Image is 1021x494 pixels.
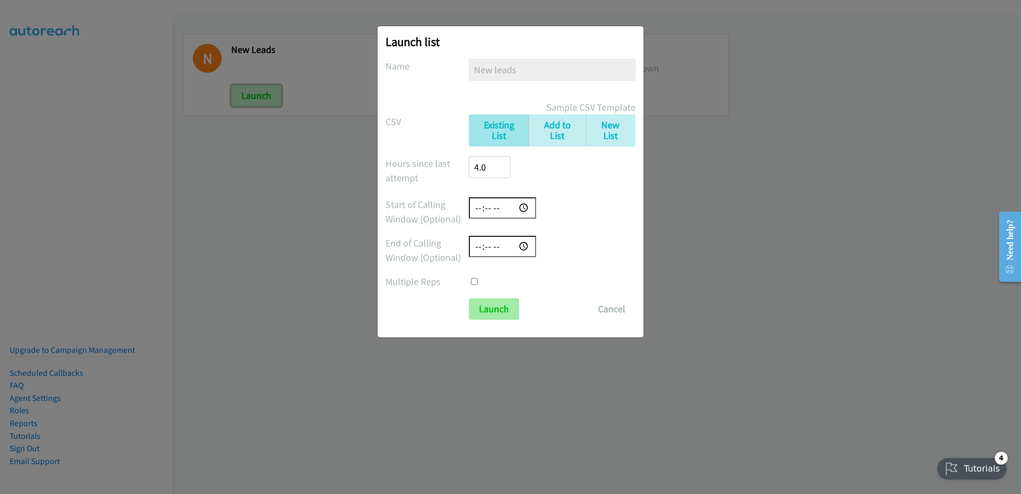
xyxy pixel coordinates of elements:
label: End of Calling Window (Optional) [386,236,469,265]
label: Name [386,59,469,73]
label: Hours since last attempt [386,156,469,185]
a: New List [586,114,635,147]
iframe: Resource Center [990,204,1021,289]
label: CSV [386,114,469,129]
a: Sample CSV Template [546,100,635,114]
label: Start of Calling Window (Optional) [386,197,469,226]
a: Existing List [469,114,529,147]
iframe: Checklist [931,447,1013,486]
button: Cancel [588,298,635,320]
input: Launch [469,298,519,320]
a: Add to List [529,114,586,147]
label: Multiple Reps [386,274,469,289]
h2: Launch list [386,34,635,49]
